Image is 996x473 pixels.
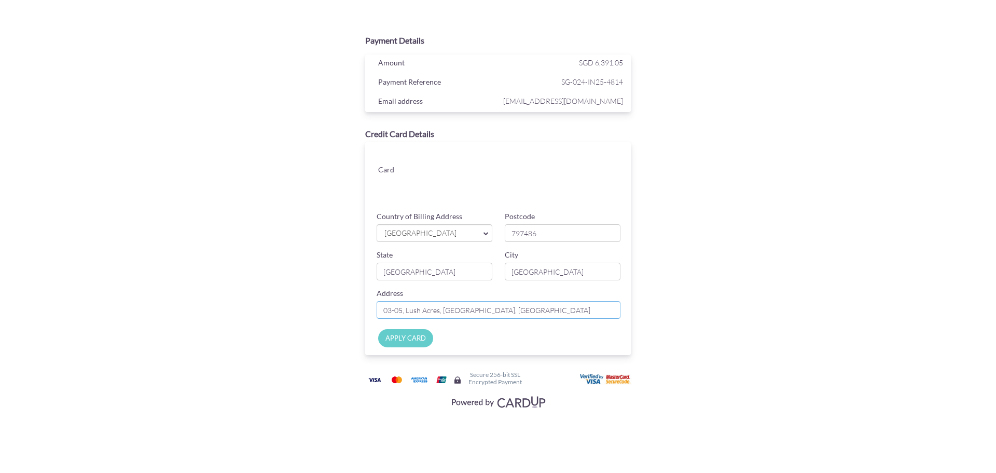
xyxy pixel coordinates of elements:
[501,94,623,107] span: [EMAIL_ADDRESS][DOMAIN_NAME]
[444,175,532,194] iframe: Secure card expiration date input frame
[446,392,550,411] img: Visa, Mastercard
[377,211,462,222] label: Country of Billing Address
[370,56,501,72] div: Amount
[533,175,621,194] iframe: Secure card security code input frame
[431,373,452,386] img: Union Pay
[370,75,501,91] div: Payment Reference
[579,58,623,67] span: SGD 6,391.05
[365,35,631,47] div: Payment Details
[501,75,623,88] span: SG-024-IN25-4814
[386,373,407,386] img: Mastercard
[468,371,522,385] h6: Secure 256-bit SSL Encrypted Payment
[364,373,385,386] img: Visa
[365,128,631,140] div: Credit Card Details
[409,373,430,386] img: American Express
[370,163,435,179] div: Card
[377,224,492,242] a: [GEOGRAPHIC_DATA]
[377,250,393,260] label: State
[453,376,462,384] img: Secure lock
[370,94,501,110] div: Email address
[444,153,621,171] iframe: Secure card number input frame
[505,211,535,222] label: Postcode
[378,329,433,347] input: APPLY CARD
[505,250,518,260] label: City
[383,228,475,239] span: [GEOGRAPHIC_DATA]
[377,288,403,299] label: Address
[580,374,632,385] img: User card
